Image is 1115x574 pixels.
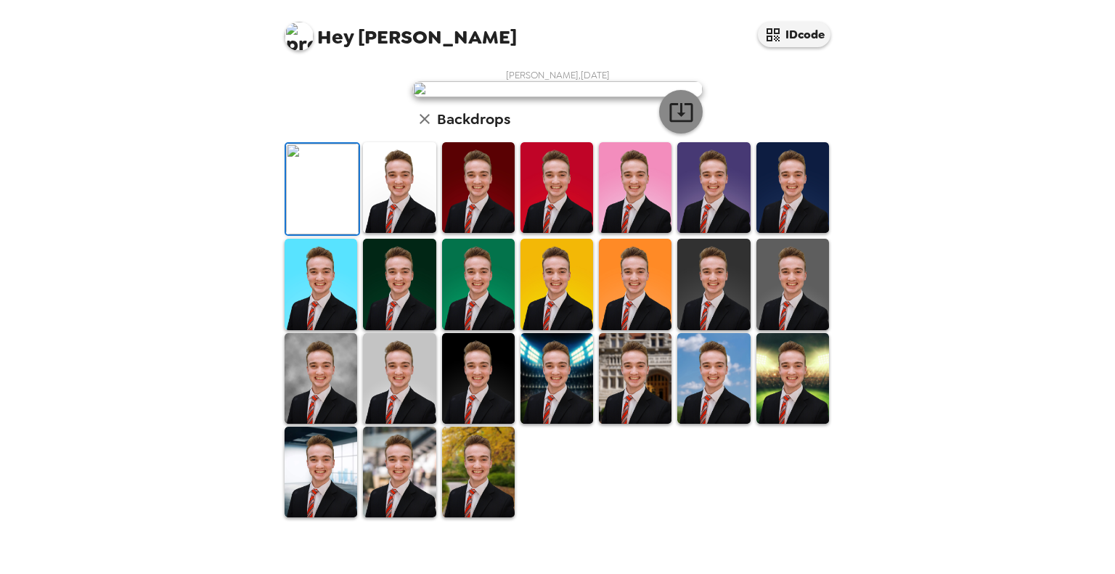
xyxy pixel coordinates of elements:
[412,81,703,97] img: user
[437,107,510,131] h6: Backdrops
[286,144,359,234] img: Original
[317,24,354,50] span: Hey
[285,15,517,47] span: [PERSON_NAME]
[285,22,314,51] img: profile pic
[506,69,610,81] span: [PERSON_NAME] , [DATE]
[758,22,830,47] button: IDcode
